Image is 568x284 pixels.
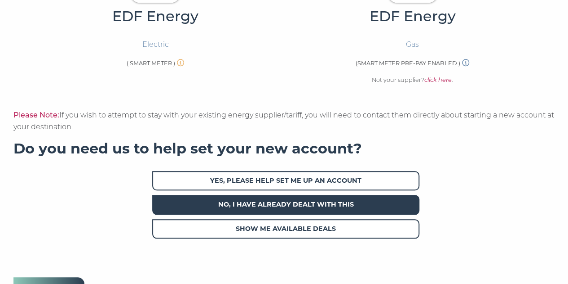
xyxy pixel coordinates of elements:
p: If you wish to attempt to stay with your existing energy supplier/tariff, you will need to contac... [13,109,555,133]
p: Gas [406,39,419,50]
h4: EDF Energy [28,7,282,25]
span: Please Note: [13,111,59,119]
span: No, I have already dealt with this [152,195,419,214]
h4: Do you need us to help set your new account? [13,140,555,158]
span: ( SMART METER ) [127,60,175,67]
p: Not your supplier? . [372,76,453,85]
p: Electric [142,39,169,50]
h4: EDF Energy [286,7,540,25]
span: (SMART METER PRE-PAY ENABLED ) [356,60,460,67]
a: click here [424,77,452,83]
span: Yes, please help set me up an account [152,171,419,190]
span: Show me available deals [152,219,419,239]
